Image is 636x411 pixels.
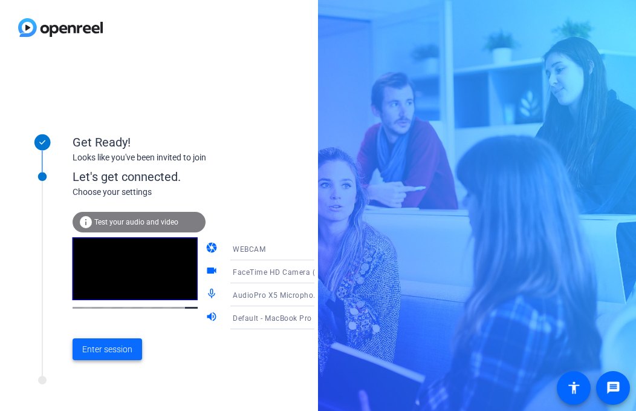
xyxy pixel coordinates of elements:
[233,313,378,323] span: Default - MacBook Pro Speakers (Built-in)
[73,151,314,164] div: Looks like you've been invited to join
[73,186,339,199] div: Choose your settings
[94,218,178,226] span: Test your audio and video
[206,288,220,302] mat-icon: mic_none
[82,343,132,356] span: Enter session
[206,242,220,256] mat-icon: camera
[73,168,339,186] div: Let's get connected.
[606,381,620,395] mat-icon: message
[73,133,314,151] div: Get Ready!
[206,311,220,325] mat-icon: volume_up
[233,267,357,277] span: FaceTime HD Camera (1C1C:B782)
[206,265,220,279] mat-icon: videocam
[233,245,265,254] span: WEBCAM
[233,290,368,300] span: AudioPro X5 Microphone (0a67:d090)
[73,338,142,360] button: Enter session
[79,215,93,229] mat-icon: info
[566,381,581,395] mat-icon: accessibility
